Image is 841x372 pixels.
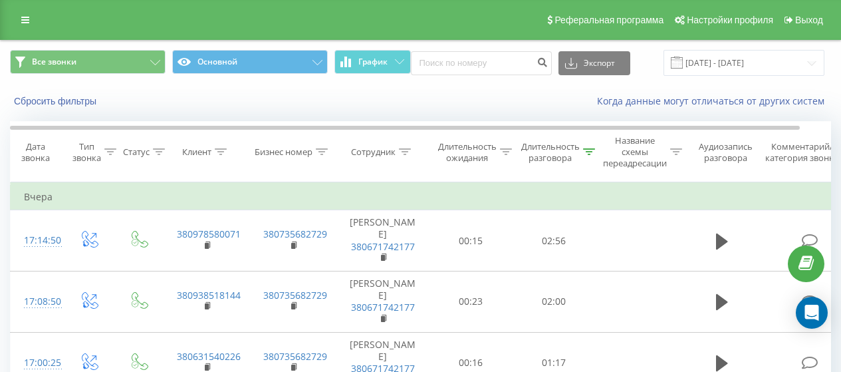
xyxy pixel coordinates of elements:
div: Тип звонка [72,141,101,164]
div: Комментарий/категория звонка [763,141,841,164]
button: Основной [172,50,328,74]
td: 02:56 [513,210,596,272]
a: 380671742177 [351,301,415,313]
div: Бизнес номер [255,146,312,158]
div: Аудиозапись разговора [693,141,758,164]
a: 380938518144 [177,289,241,301]
button: Сбросить фильтры [10,95,103,107]
a: Когда данные могут отличаться от других систем [597,94,831,107]
input: Поиск по номеру [411,51,552,75]
span: Настройки профиля [687,15,773,25]
a: 380735682729 [263,350,327,363]
div: 17:14:50 [24,228,51,254]
td: [PERSON_NAME] [336,210,429,272]
div: 17:08:50 [24,289,51,315]
td: 00:23 [429,272,513,333]
div: Сотрудник [351,146,396,158]
a: 380978580071 [177,228,241,240]
a: 380671742177 [351,240,415,253]
button: Все звонки [10,50,166,74]
div: Статус [123,146,150,158]
a: 380631540226 [177,350,241,363]
span: Реферальная программа [554,15,663,25]
td: 00:15 [429,210,513,272]
div: Open Intercom Messenger [796,297,828,329]
td: 02:00 [513,272,596,333]
div: Длительность разговора [521,141,580,164]
div: Длительность ожидания [438,141,497,164]
a: 380735682729 [263,289,327,301]
div: Клиент [182,146,211,158]
td: [PERSON_NAME] [336,272,429,333]
div: Дата звонка [11,141,60,164]
button: Экспорт [558,51,630,75]
button: График [334,50,411,74]
span: Все звонки [32,57,76,67]
span: Выход [795,15,823,25]
span: График [358,57,388,67]
a: 380735682729 [263,228,327,240]
div: Название схемы переадресации [603,135,667,169]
